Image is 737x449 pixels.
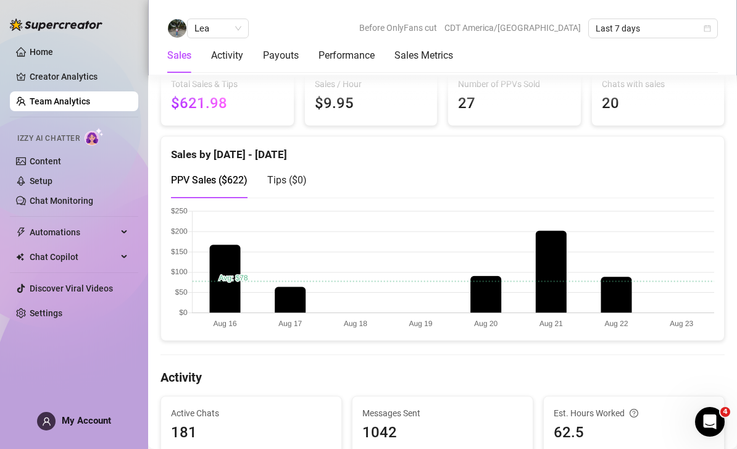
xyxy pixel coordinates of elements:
span: user [42,417,51,426]
span: PPV Sales ( $622 ) [171,174,248,186]
a: Content [30,156,61,166]
div: Payouts [263,48,299,63]
span: CDT America/[GEOGRAPHIC_DATA] [444,19,581,37]
span: 4 [720,407,730,417]
iframe: Intercom live chat [695,407,725,437]
span: Number of PPVs Sold [458,77,571,91]
div: Est. Hours Worked [554,406,714,420]
img: Chat Copilot [16,253,24,261]
a: Creator Analytics [30,67,128,86]
img: logo-BBDzfeDw.svg [10,19,102,31]
span: Izzy AI Chatter [17,133,80,145]
a: Discover Viral Videos [30,283,113,293]
span: Tips ( $0 ) [267,174,307,186]
div: Sales by [DATE] - [DATE] [171,136,714,163]
span: 27 [458,92,571,115]
img: Lea [168,19,186,38]
a: Settings [30,308,62,318]
span: 181 [171,421,331,445]
a: Team Analytics [30,96,90,106]
span: 1042 [362,421,523,445]
span: $621.98 [171,92,284,115]
a: Chat Monitoring [30,196,93,206]
span: Messages Sent [362,406,523,420]
a: Home [30,47,53,57]
span: Total Sales & Tips [171,77,284,91]
span: 62.5 [554,421,714,445]
span: Chat Copilot [30,247,117,267]
span: 20 [602,92,715,115]
div: Sales [167,48,191,63]
span: My Account [62,415,111,426]
span: Chats with sales [602,77,715,91]
h4: Activity [160,369,725,386]
span: calendar [704,25,711,32]
span: Last 7 days [596,19,710,38]
div: Sales Metrics [394,48,453,63]
span: Automations [30,222,117,242]
span: $9.95 [315,92,428,115]
span: Lea [194,19,241,38]
span: thunderbolt [16,227,26,237]
span: Sales / Hour [315,77,428,91]
img: AI Chatter [85,128,104,146]
span: question-circle [630,406,638,420]
span: Active Chats [171,406,331,420]
div: Performance [319,48,375,63]
span: Before OnlyFans cut [359,19,437,37]
div: Activity [211,48,243,63]
a: Setup [30,176,52,186]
